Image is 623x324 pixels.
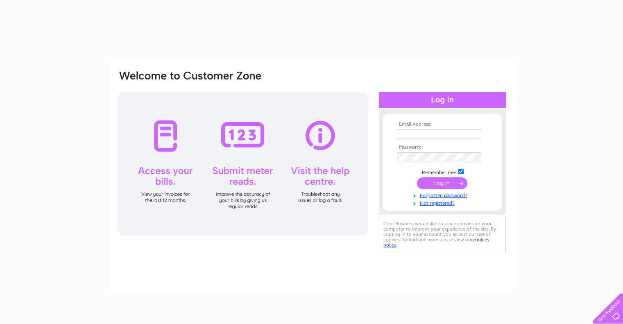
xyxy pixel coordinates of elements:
a: Forgotten password? [397,191,490,199]
a: Not registered? [397,199,490,206]
div: Clear Business would like to place cookies on your computer to improve your experience of the sit... [379,217,506,252]
th: Email Address: [395,122,490,127]
input: Submit [417,177,467,189]
a: cookies policy [383,237,489,248]
img: npw-badge-icon-locked.svg [471,131,478,137]
th: Password: [395,145,490,150]
td: Remember me? [395,168,490,176]
img: npw-badge-icon-locked.svg [471,154,478,160]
